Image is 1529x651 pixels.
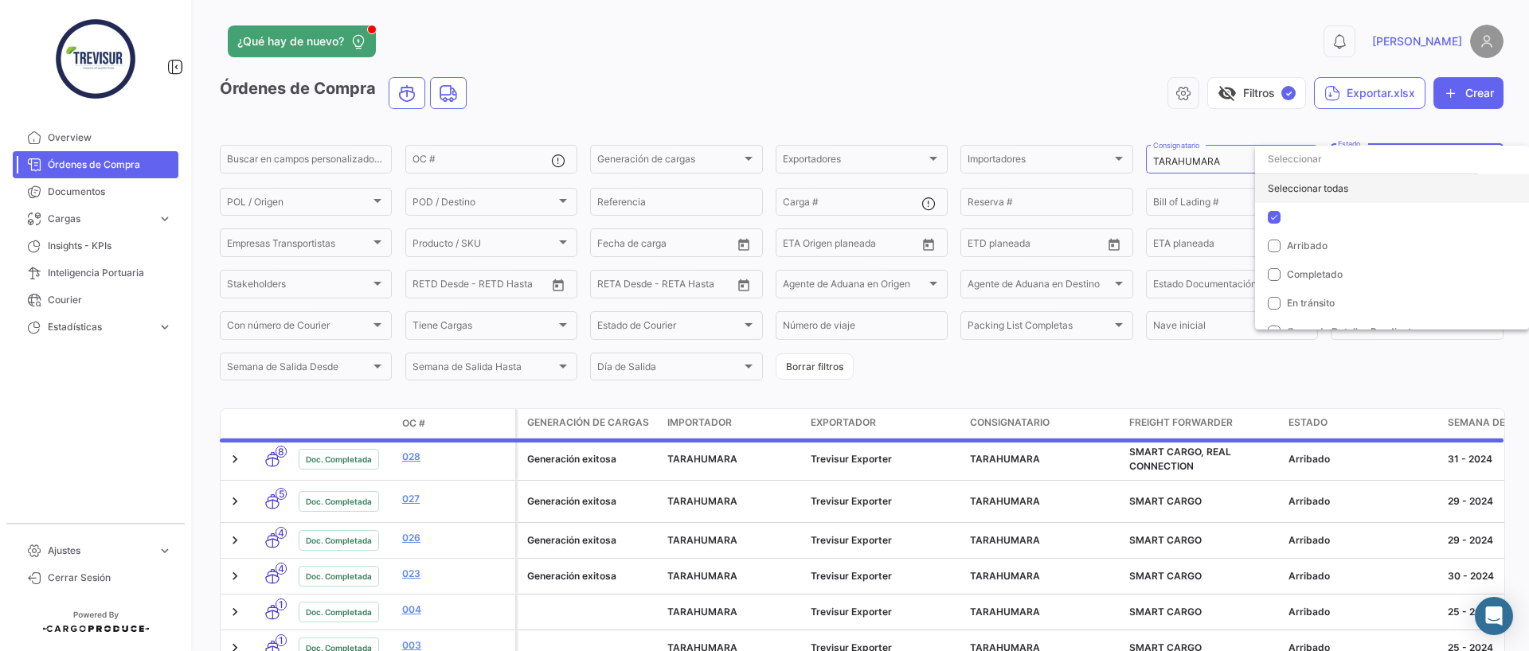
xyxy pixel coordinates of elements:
input: dropdown search [1255,145,1478,173]
span: Arribado [1287,240,1328,251]
div: Seleccionar todas [1255,174,1529,203]
span: Completado [1287,268,1343,280]
span: En tránsito [1287,297,1335,309]
span: Carga de Detalles Pendiente [1287,325,1417,337]
div: Abrir Intercom Messenger [1475,597,1513,635]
